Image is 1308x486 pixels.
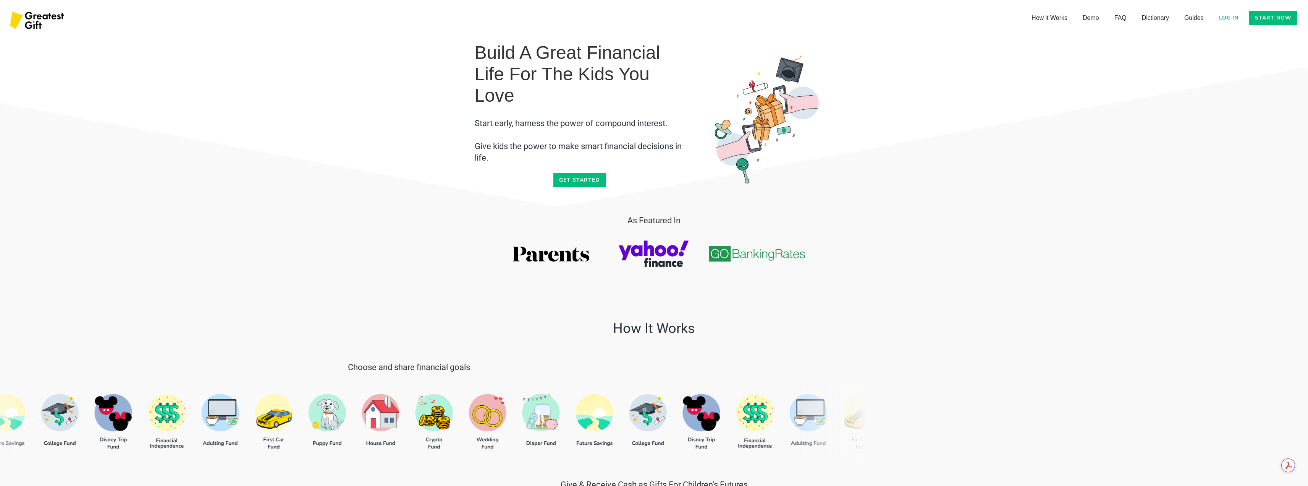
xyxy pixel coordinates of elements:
[1214,11,1243,25] a: Log in
[1249,11,1297,25] a: Start now
[553,173,606,187] a: Get started
[475,118,685,164] h2: ⁠Start early, harness the power of compound interest. ⁠⁠Give kids the power to make smart financi...
[708,246,805,262] img: go banking rates logo
[8,8,68,34] a: home
[1177,10,1211,26] a: Guides
[1075,10,1107,26] a: Demo
[1107,10,1134,26] a: FAQ
[619,239,689,269] img: yahoo finance logo
[513,247,589,262] img: parents.com logo
[475,42,685,106] h1: Build a Great Financial Life for the Kids You Love
[1134,10,1177,26] a: Dictionary
[700,52,834,186] img: Gifting money to children - Greatest Gift
[348,362,470,373] h3: Choose and share financial goals
[8,8,68,34] img: Greatest Gift Logo
[1024,10,1075,26] a: How it Works
[475,215,834,226] h3: As Featured In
